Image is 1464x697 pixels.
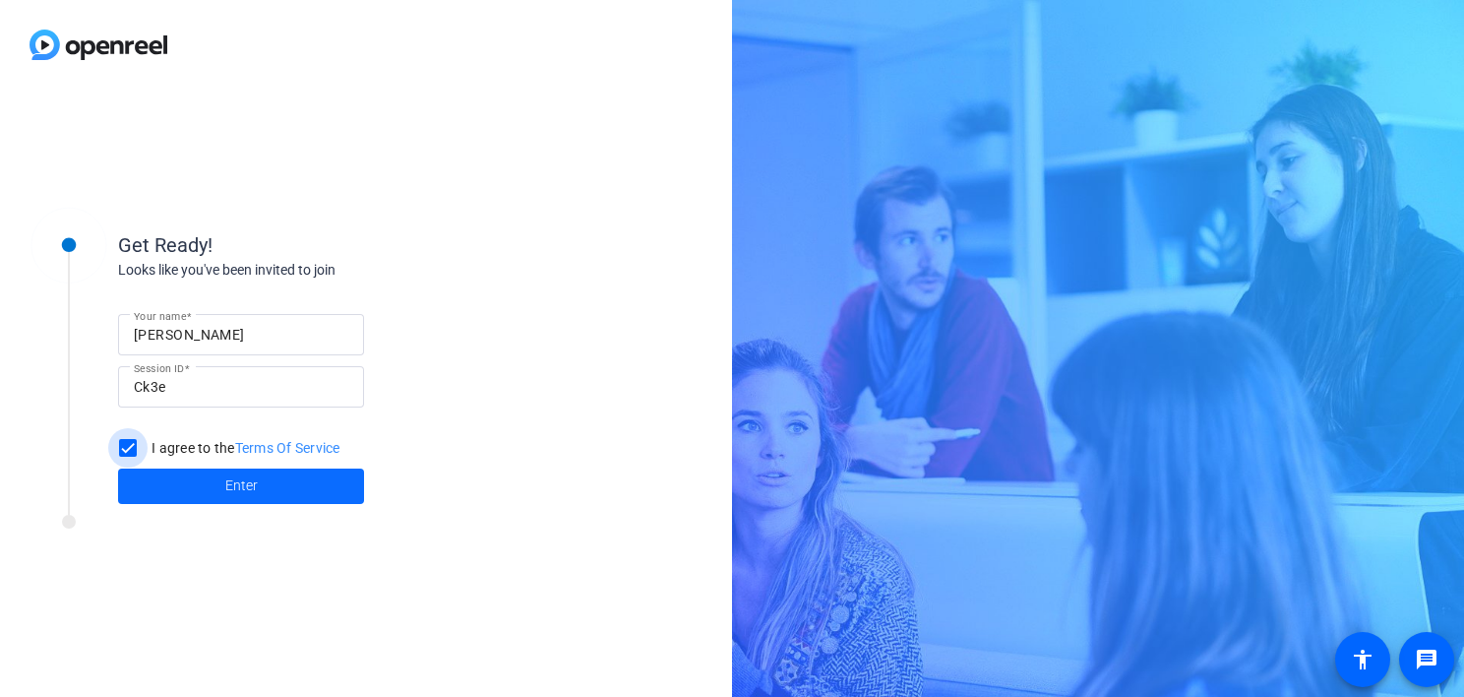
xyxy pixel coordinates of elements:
mat-icon: message [1415,648,1438,671]
mat-icon: accessibility [1351,648,1374,671]
div: Looks like you've been invited to join [118,260,512,281]
span: Enter [225,475,258,496]
mat-label: Your name [134,310,186,322]
mat-label: Session ID [134,362,184,374]
label: I agree to the [148,438,340,458]
div: Get Ready! [118,230,512,260]
a: Terms Of Service [235,440,340,456]
button: Enter [118,469,364,504]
